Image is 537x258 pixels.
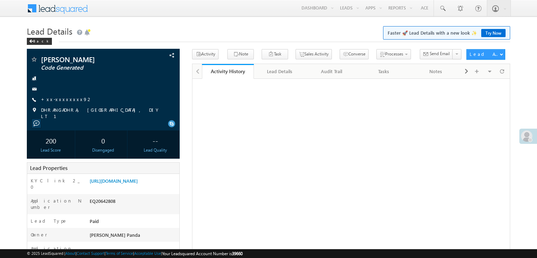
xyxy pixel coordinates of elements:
span: Lead Details [27,25,72,37]
label: KYC link 2_0 [31,177,82,190]
div: EQ20642808 [88,198,179,207]
button: Converse [340,49,369,59]
span: Faster 🚀 Lead Details with a new look ✨ [388,29,506,36]
a: Tasks [358,64,410,79]
button: Note [227,49,254,59]
div: 0 [81,134,125,147]
div: Disengaged [81,147,125,153]
button: Task [262,49,288,59]
div: Tasks [364,67,404,76]
div: Audit Trail [312,67,352,76]
div: Back [27,38,52,45]
a: About [65,251,76,256]
span: DHRANGADHRA, [GEOGRAPHIC_DATA], DIY LT 1 [41,107,165,119]
a: Lead Details [254,64,306,79]
div: -- [133,134,178,147]
div: Lead Score [29,147,73,153]
span: Send Email [430,51,450,57]
label: Owner [31,231,47,238]
div: Lead Details [259,67,299,76]
a: Notes [410,64,462,79]
button: Processes [376,49,411,59]
button: Activity [192,49,219,59]
div: Lead Actions [470,51,500,57]
span: Code Generated [41,64,136,71]
label: Lead Type [31,218,67,224]
a: +xx-xxxxxxxx92 [41,96,93,102]
a: Try Now [481,29,506,37]
a: Acceptable Use [134,251,161,256]
span: 39660 [232,251,243,256]
span: [PERSON_NAME] [41,56,136,63]
label: Application Status [31,245,82,258]
div: 200 [29,134,73,147]
label: Application Number [31,198,82,210]
a: Audit Trail [306,64,358,79]
span: Processes [385,51,403,57]
button: Send Email [420,49,453,59]
button: Lead Actions [466,49,505,60]
span: Your Leadsquared Account Number is [162,251,243,256]
span: Lead Properties [30,164,67,171]
div: Paid [88,218,179,228]
a: Back [27,37,55,43]
a: Contact Support [77,251,105,256]
button: Sales Activity [296,49,332,59]
div: Lead Quality [133,147,178,153]
div: Activity History [207,68,249,75]
a: [URL][DOMAIN_NAME] [90,178,138,184]
span: [PERSON_NAME] Panda [90,232,140,238]
div: Notes [416,67,456,76]
span: © 2025 LeadSquared | | | | | [27,250,243,257]
a: Activity History [202,64,254,79]
a: Terms of Service [106,251,133,256]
